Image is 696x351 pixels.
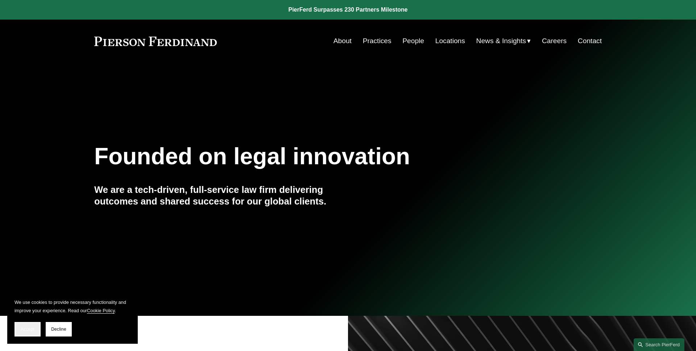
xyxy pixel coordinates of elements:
a: Locations [435,34,465,48]
a: folder dropdown [476,34,531,48]
section: Cookie banner [7,291,138,344]
a: Practices [363,34,391,48]
a: Cookie Policy [87,308,115,313]
span: Decline [51,327,66,332]
span: Accept [21,327,34,332]
h4: We are a tech-driven, full-service law firm delivering outcomes and shared success for our global... [94,184,348,207]
a: About [333,34,352,48]
a: People [402,34,424,48]
p: We use cookies to provide necessary functionality and improve your experience. Read our . [14,298,130,315]
button: Decline [46,322,72,336]
span: News & Insights [476,35,526,48]
a: Careers [542,34,567,48]
a: Search this site [634,338,684,351]
button: Accept [14,322,41,336]
a: Contact [578,34,602,48]
h1: Founded on legal innovation [94,143,517,170]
